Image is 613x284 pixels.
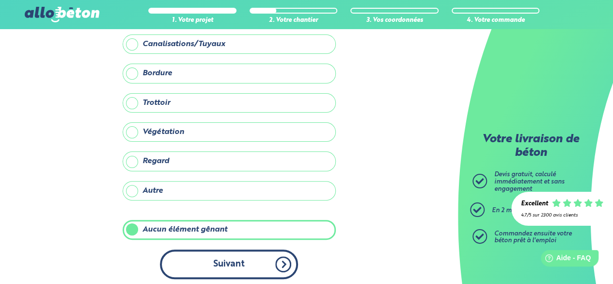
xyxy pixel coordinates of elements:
[492,207,564,214] span: En 2 minutes top chrono
[25,7,99,22] img: allobéton
[521,213,603,218] div: 4.7/5 sur 2300 avis clients
[123,151,336,171] label: Regard
[123,34,336,54] label: Canalisations/Tuyaux
[475,133,586,160] p: Votre livraison de béton
[123,64,336,83] label: Bordure
[123,181,336,200] label: Autre
[452,17,540,24] div: 4. Votre commande
[160,250,298,279] button: Suivant
[494,171,565,192] span: Devis gratuit, calculé immédiatement et sans engagement
[148,17,236,24] div: 1. Votre projet
[350,17,439,24] div: 3. Vos coordonnées
[123,122,336,142] label: Végétation
[521,200,548,208] div: Excellent
[123,93,336,113] label: Trottoir
[123,220,336,239] label: Aucun élément gênant
[527,246,602,273] iframe: Help widget launcher
[494,231,572,244] span: Commandez ensuite votre béton prêt à l'emploi
[250,17,338,24] div: 2. Votre chantier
